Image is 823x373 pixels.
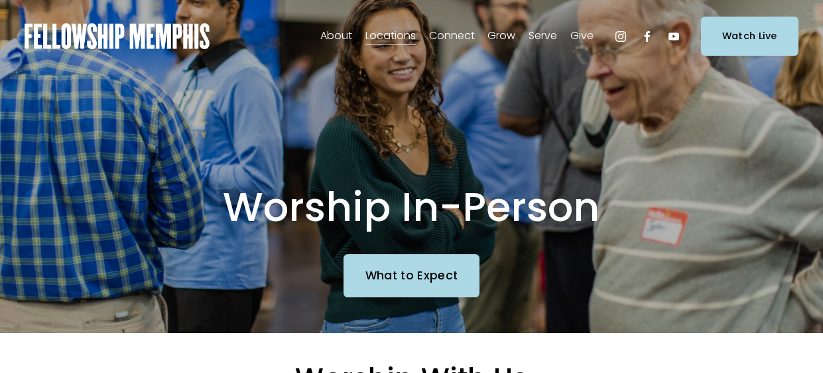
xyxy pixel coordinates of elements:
h1: Worship In-Person [121,183,702,232]
span: Locations [365,27,416,46]
a: folder dropdown [429,26,475,47]
a: Facebook [641,30,654,43]
a: Watch Live [701,17,798,56]
img: Fellowship Memphis [25,23,210,50]
span: Give [570,27,594,46]
span: Grow [487,27,515,46]
a: folder dropdown [570,26,594,47]
span: Connect [429,27,475,46]
a: Instagram [614,30,627,43]
a: folder dropdown [320,26,352,47]
a: folder dropdown [365,26,416,47]
span: Serve [529,27,557,46]
a: YouTube [667,30,680,43]
a: folder dropdown [487,26,515,47]
a: folder dropdown [529,26,557,47]
a: What to Expect [344,254,479,297]
span: About [320,27,352,46]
